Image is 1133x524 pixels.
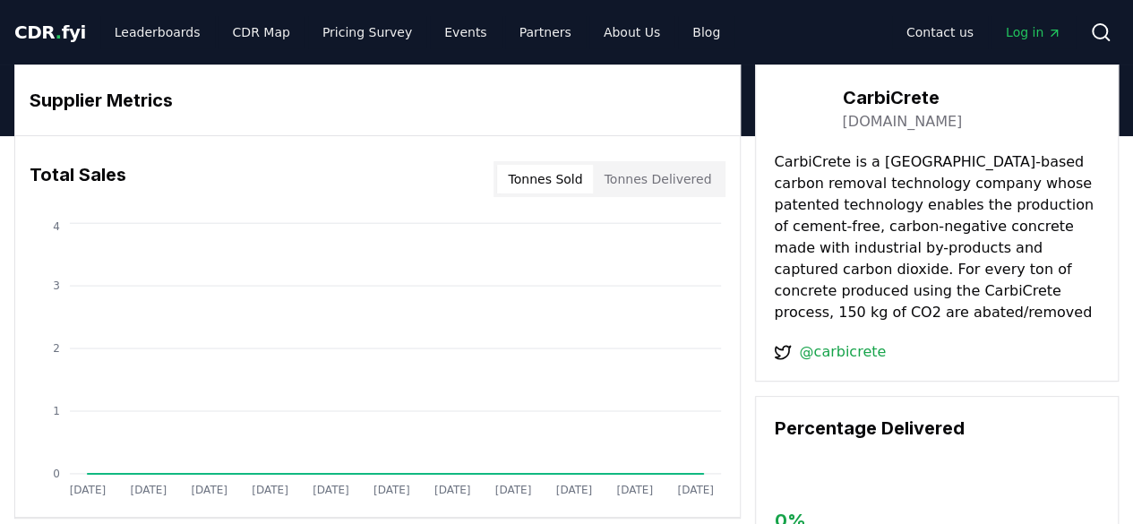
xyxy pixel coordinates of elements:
span: . [56,21,62,43]
h3: Total Sales [30,161,126,197]
tspan: [DATE] [191,484,227,496]
span: CDR fyi [14,21,86,43]
a: [DOMAIN_NAME] [842,111,962,133]
tspan: [DATE] [252,484,288,496]
p: CarbiCrete is a [GEOGRAPHIC_DATA]-based carbon removal technology company whose patented technolo... [774,151,1100,323]
a: CDR.fyi [14,20,86,45]
tspan: 3 [53,279,60,292]
h3: Supplier Metrics [30,87,725,114]
span: Log in [1006,23,1061,41]
tspan: 0 [53,468,60,480]
tspan: [DATE] [70,484,107,496]
a: Contact us [892,16,988,48]
tspan: [DATE] [373,484,410,496]
tspan: [DATE] [313,484,349,496]
tspan: [DATE] [556,484,593,496]
nav: Main [892,16,1076,48]
button: Tonnes Delivered [593,165,722,193]
button: Tonnes Sold [497,165,593,193]
img: CarbiCrete-logo [774,83,824,133]
h3: CarbiCrete [842,84,962,111]
a: Partners [505,16,586,48]
tspan: [DATE] [131,484,167,496]
a: About Us [589,16,674,48]
a: CDR Map [219,16,305,48]
a: Events [430,16,501,48]
tspan: 2 [53,342,60,355]
tspan: [DATE] [678,484,715,496]
a: Log in [991,16,1076,48]
tspan: 1 [53,405,60,417]
tspan: [DATE] [495,484,532,496]
nav: Main [100,16,734,48]
a: @carbicrete [799,341,886,363]
a: Blog [678,16,734,48]
tspan: 4 [53,220,60,233]
tspan: [DATE] [617,484,654,496]
a: Pricing Survey [308,16,426,48]
h3: Percentage Delivered [774,415,1100,442]
tspan: [DATE] [434,484,471,496]
a: Leaderboards [100,16,215,48]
